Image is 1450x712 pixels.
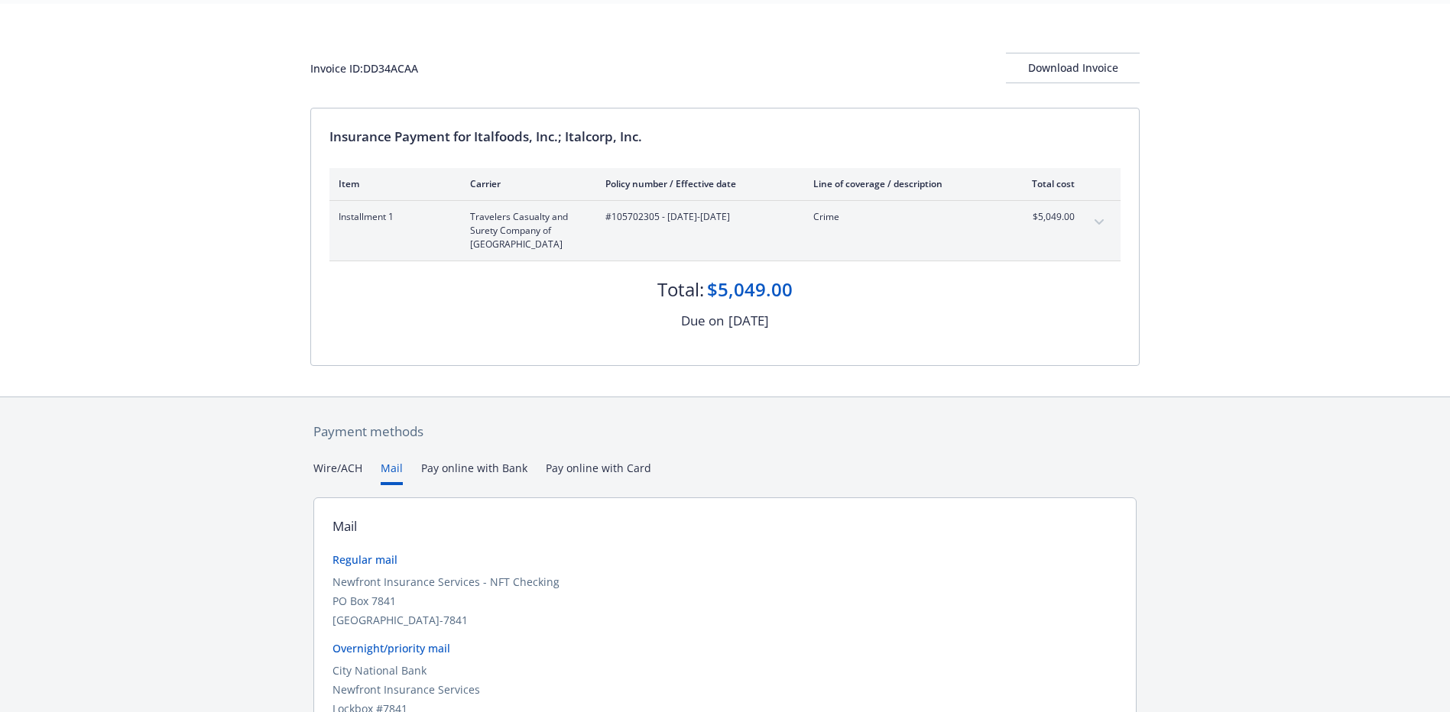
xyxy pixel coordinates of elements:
[813,210,993,224] span: Crime
[657,277,704,303] div: Total:
[546,460,651,485] button: Pay online with Card
[332,516,357,536] div: Mail
[470,210,581,251] span: Travelers Casualty and Surety Company of [GEOGRAPHIC_DATA]
[332,552,1118,568] div: Regular mail
[332,640,1118,656] div: Overnight/priority mail
[332,574,1118,590] div: Newfront Insurance Services - NFT Checking
[332,681,1118,697] div: Newfront Insurance Services
[1087,210,1111,235] button: expand content
[1017,177,1075,190] div: Total cost
[1006,53,1140,83] div: Download Invoice
[813,177,993,190] div: Line of coverage / description
[605,210,789,224] span: #105702305 - [DATE]-[DATE]
[310,60,418,76] div: Invoice ID: DD34ACAA
[421,460,527,485] button: Pay online with Bank
[332,612,1118,628] div: [GEOGRAPHIC_DATA]-7841
[332,593,1118,609] div: PO Box 7841
[329,201,1121,261] div: Installment 1Travelers Casualty and Surety Company of [GEOGRAPHIC_DATA]#105702305 - [DATE]-[DATE]...
[1017,210,1075,224] span: $5,049.00
[339,177,446,190] div: Item
[728,311,769,331] div: [DATE]
[313,422,1137,442] div: Payment methods
[1006,53,1140,83] button: Download Invoice
[381,460,403,485] button: Mail
[332,662,1118,678] div: City National Bank
[605,177,789,190] div: Policy number / Effective date
[329,127,1121,147] div: Insurance Payment for Italfoods, Inc.; Italcorp, Inc.
[339,210,446,224] span: Installment 1
[470,177,581,190] div: Carrier
[313,460,362,485] button: Wire/ACH
[707,277,793,303] div: $5,049.00
[681,311,724,331] div: Due on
